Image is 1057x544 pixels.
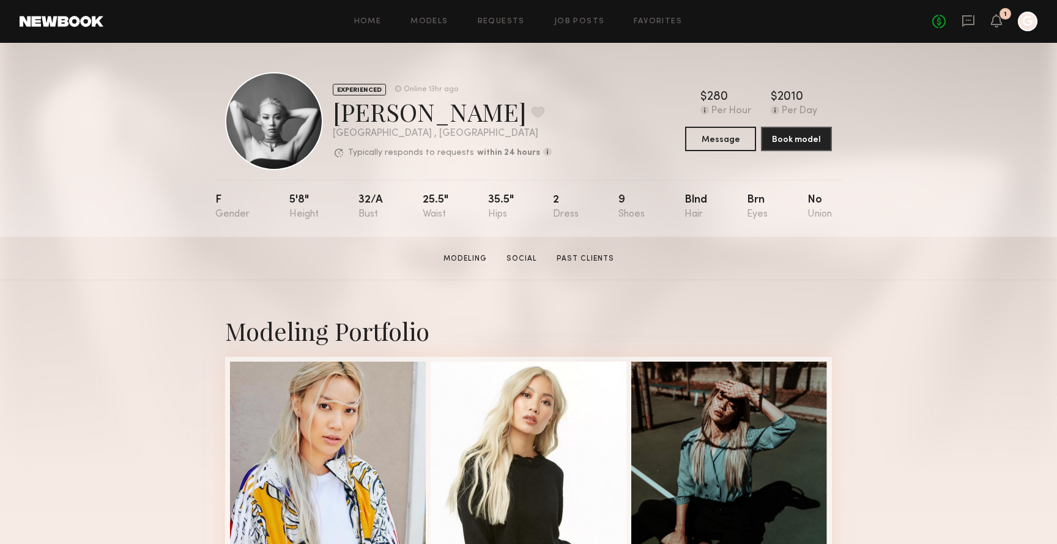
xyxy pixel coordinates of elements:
div: [PERSON_NAME] [333,95,552,128]
a: Favorites [634,18,682,26]
div: No [807,195,832,220]
a: Home [354,18,382,26]
div: $ [700,91,707,103]
div: 280 [707,91,728,103]
div: Online 13hr ago [404,86,458,94]
a: G [1018,12,1037,31]
div: Per Day [782,106,817,117]
div: 9 [618,195,645,220]
div: Blnd [684,195,707,220]
button: Book model [761,127,832,151]
div: 2 [553,195,579,220]
div: 32/a [358,195,383,220]
a: Past Clients [552,253,619,264]
div: Brn [747,195,768,220]
a: Job Posts [554,18,605,26]
div: EXPERIENCED [333,84,386,95]
div: F [215,195,250,220]
div: $ [771,91,777,103]
div: 1 [1004,11,1007,18]
button: Message [685,127,756,151]
b: within 24 hours [477,149,540,157]
div: Per Hour [711,106,751,117]
p: Typically responds to requests [348,149,474,157]
div: 25.5" [423,195,448,220]
div: 5'8" [289,195,319,220]
a: Social [502,253,542,264]
div: [GEOGRAPHIC_DATA] , [GEOGRAPHIC_DATA] [333,129,552,139]
div: 2010 [777,91,803,103]
a: Models [410,18,448,26]
div: Modeling Portfolio [225,315,832,347]
div: 35.5" [488,195,514,220]
a: Requests [478,18,525,26]
a: Modeling [439,253,492,264]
